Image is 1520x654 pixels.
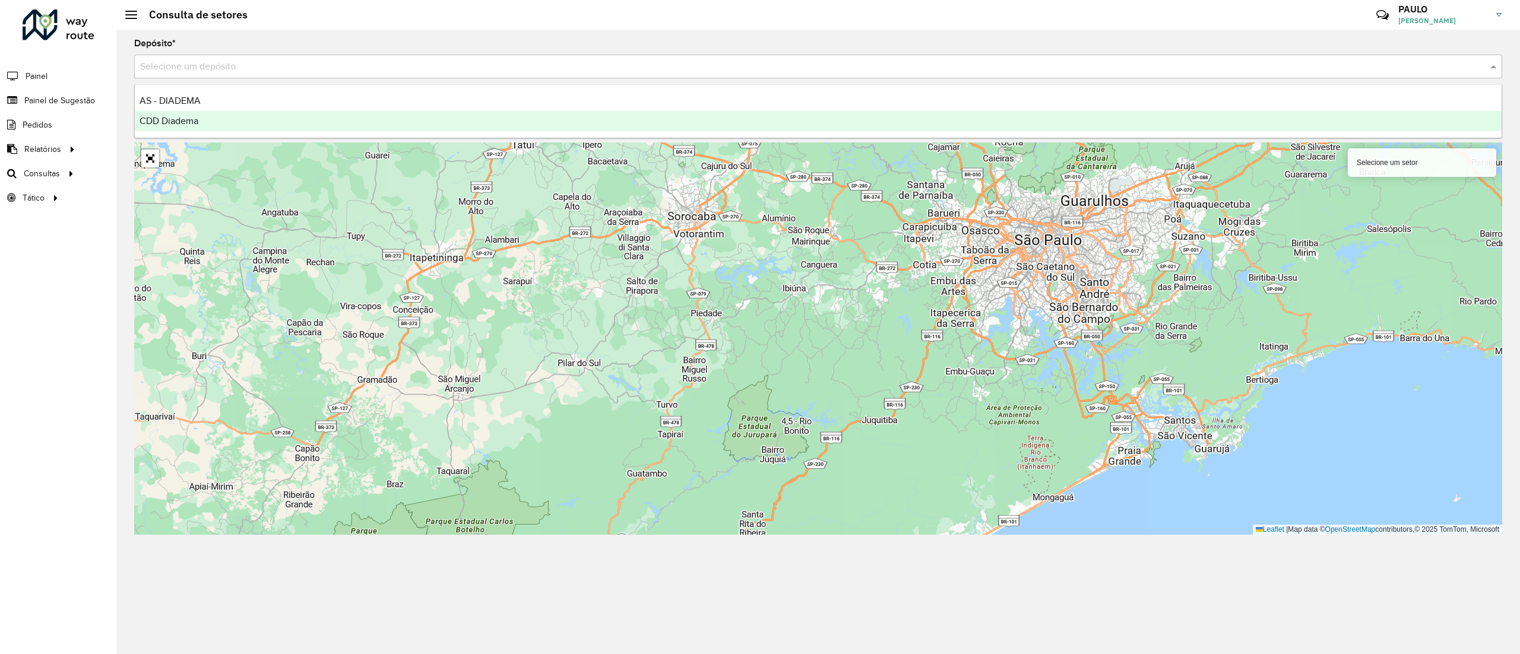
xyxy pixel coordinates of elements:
[24,143,61,155] span: Relatórios
[1348,148,1496,177] div: Selecione um setor
[1398,4,1487,15] h3: PAULO
[134,84,1502,138] ng-dropdown-panel: Options list
[1398,15,1487,26] span: [PERSON_NAME]
[1256,525,1284,534] a: Leaflet
[26,70,47,82] span: Painel
[24,94,95,107] span: Painel de Sugestão
[23,192,45,204] span: Tático
[1253,525,1502,535] div: Map data © contributors,© 2025 TomTom, Microsoft
[24,167,60,180] span: Consultas
[1325,525,1376,534] a: OpenStreetMap
[1370,2,1395,28] a: Contato Rápido
[140,116,198,126] span: CDD Diadema
[141,150,159,167] a: Abrir mapa em tela cheia
[134,36,176,50] label: Depósito
[23,119,52,131] span: Pedidos
[1286,525,1288,534] span: |
[137,8,248,21] h2: Consulta de setores
[140,96,201,106] span: AS - DIADEMA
